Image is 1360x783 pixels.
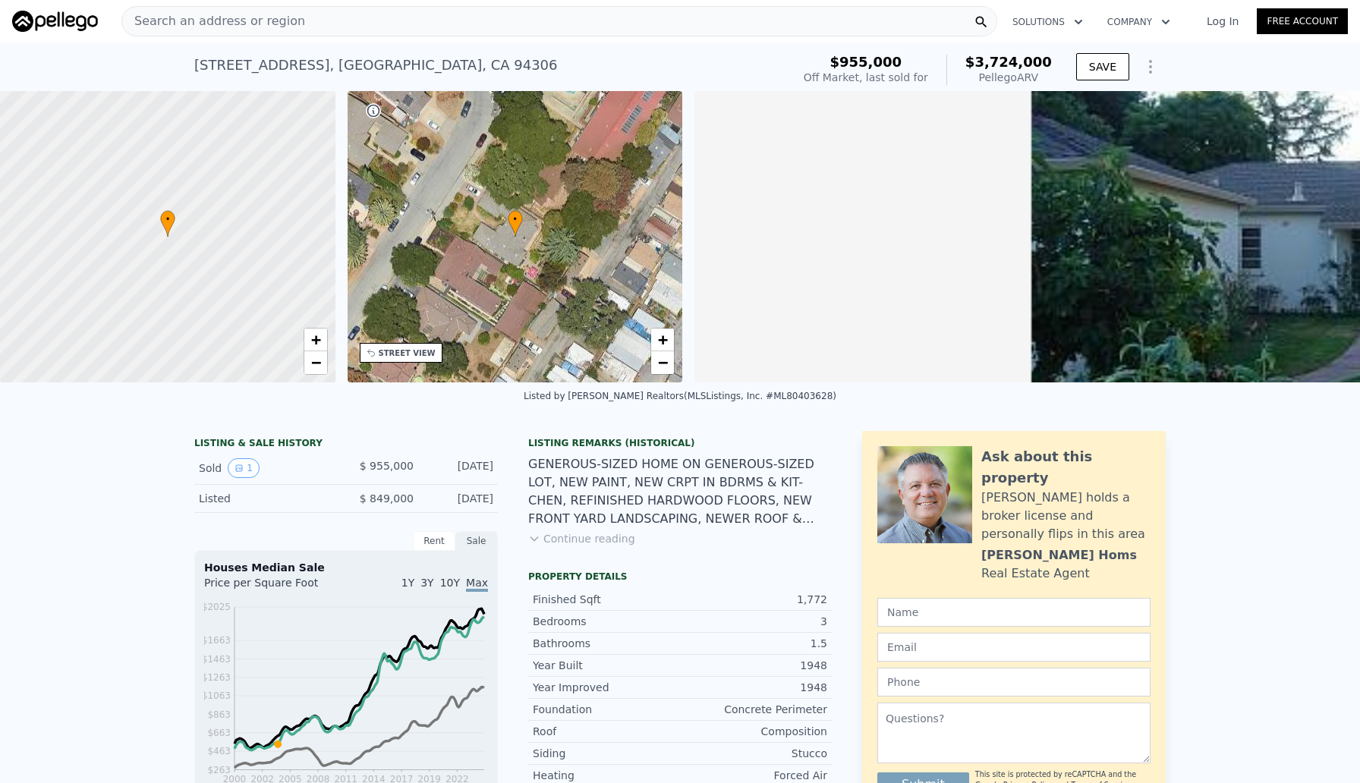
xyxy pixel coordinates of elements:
img: Pellego [12,11,98,32]
div: Year Built [533,658,680,673]
tspan: $2025 [202,602,231,612]
div: Property details [528,571,832,583]
a: Zoom in [651,329,674,351]
tspan: $663 [207,728,231,738]
span: 3Y [420,577,433,589]
div: Concrete Perimeter [680,702,827,717]
div: 3 [680,614,827,629]
tspan: $263 [207,765,231,775]
span: + [310,330,320,349]
div: Bedrooms [533,614,680,629]
div: Real Estate Agent [981,564,1090,583]
span: − [658,353,668,372]
div: Pellego ARV [965,70,1052,85]
div: Sale [455,531,498,551]
span: • [160,212,175,226]
span: Max [466,577,488,592]
div: Houses Median Sale [204,560,488,575]
tspan: $1263 [202,672,231,683]
button: View historical data [228,458,260,478]
button: Company [1095,8,1182,36]
div: • [508,210,523,237]
div: [DATE] [426,491,493,506]
a: Log In [1188,14,1257,29]
span: $955,000 [830,54,902,70]
div: Ask about this property [981,446,1151,489]
div: Listed [199,491,334,506]
tspan: $1663 [202,635,231,646]
a: Zoom in [304,329,327,351]
div: LISTING & SALE HISTORY [194,437,498,452]
span: Search an address or region [122,12,305,30]
div: Roof [533,724,680,739]
input: Email [877,633,1151,662]
span: + [658,330,668,349]
button: Solutions [1000,8,1095,36]
span: $3,724,000 [965,54,1052,70]
div: Bathrooms [533,636,680,651]
div: Finished Sqft [533,592,680,607]
div: Stucco [680,746,827,761]
div: Forced Air [680,768,827,783]
div: Heating [533,768,680,783]
div: Sold [199,458,334,478]
div: Siding [533,746,680,761]
span: • [508,212,523,226]
span: − [310,353,320,372]
div: [DATE] [426,458,493,478]
span: $ 849,000 [360,492,414,505]
input: Phone [877,668,1151,697]
div: • [160,210,175,237]
input: Name [877,598,1151,627]
span: 10Y [440,577,460,589]
span: 1Y [401,577,414,589]
div: Off Market, last sold for [804,70,928,85]
div: [PERSON_NAME] holds a broker license and personally flips in this area [981,489,1151,543]
tspan: $463 [207,746,231,756]
div: Composition [680,724,827,739]
tspan: $1463 [202,654,231,665]
div: Foundation [533,702,680,717]
tspan: $1063 [202,690,231,701]
a: Zoom out [304,351,327,374]
button: SAVE [1076,53,1129,80]
a: Free Account [1257,8,1348,34]
div: Price per Square Foot [204,575,346,599]
span: $ 955,000 [360,460,414,472]
button: Continue reading [528,531,635,546]
div: GENEROUS-SIZED HOME ON GENEROUS-SIZED LOT, NEW PAINT, NEW CRPT IN BDRMS & KIT- CHEN, REFINISHED H... [528,455,832,528]
div: Year Improved [533,680,680,695]
div: STREET VIEW [379,347,436,359]
div: [STREET_ADDRESS] , [GEOGRAPHIC_DATA] , CA 94306 [194,55,558,76]
div: [PERSON_NAME] Homs [981,546,1137,564]
tspan: $863 [207,709,231,720]
div: Listing Remarks (Historical) [528,437,832,449]
div: 1948 [680,680,827,695]
button: Show Options [1135,52,1166,82]
div: 1,772 [680,592,827,607]
div: 1.5 [680,636,827,651]
div: Listed by [PERSON_NAME] Realtors (MLSListings, Inc. #ML80403628) [524,391,836,401]
a: Zoom out [651,351,674,374]
div: Rent [413,531,455,551]
div: 1948 [680,658,827,673]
